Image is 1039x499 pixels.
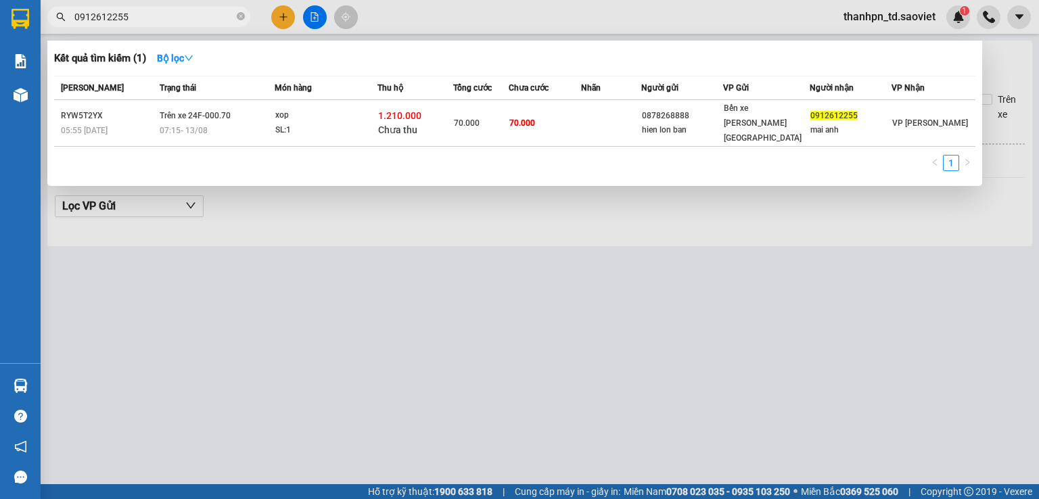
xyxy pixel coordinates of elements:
span: close-circle [237,11,245,24]
span: Tổng cước [453,83,492,93]
span: VP Gửi [723,83,749,93]
span: Bến xe [PERSON_NAME] [GEOGRAPHIC_DATA] [724,103,802,143]
span: VP [PERSON_NAME] [892,118,968,128]
span: Chưa cước [509,83,549,93]
li: Next Page [959,155,975,171]
img: solution-icon [14,54,28,68]
div: SL: 1 [275,123,377,138]
span: Trạng thái [160,83,196,93]
img: logo-vxr [11,9,29,29]
img: warehouse-icon [14,88,28,102]
span: 05:55 [DATE] [61,126,108,135]
img: warehouse-icon [14,379,28,393]
li: Previous Page [927,155,943,171]
button: Bộ lọcdown [146,47,204,69]
span: VP Nhận [892,83,925,93]
div: 0878268888 [642,109,722,123]
h3: Kết quả tìm kiếm ( 1 ) [54,51,146,66]
span: 0912612255 [810,111,858,120]
input: Tìm tên, số ĐT hoặc mã đơn [74,9,234,24]
span: Món hàng [275,83,312,93]
div: xop [275,108,377,123]
a: 1 [944,156,959,170]
span: down [184,53,193,63]
span: Chưa thu [378,124,417,135]
span: 07:15 - 13/08 [160,126,208,135]
span: 70.000 [454,118,480,128]
span: Thu hộ [377,83,403,93]
span: 70.000 [509,118,535,128]
span: 1.210.000 [378,110,421,121]
span: right [963,158,971,166]
span: left [931,158,939,166]
button: left [927,155,943,171]
span: [PERSON_NAME] [61,83,124,93]
div: RYW5T2YX [61,109,156,123]
li: 1 [943,155,959,171]
span: Nhãn [581,83,601,93]
span: notification [14,440,27,453]
span: Người gửi [641,83,678,93]
span: close-circle [237,12,245,20]
span: Trên xe 24F-000.70 [160,111,231,120]
span: Người nhận [810,83,854,93]
div: mai anh [810,123,891,137]
button: right [959,155,975,171]
strong: Bộ lọc [157,53,193,64]
span: question-circle [14,410,27,423]
span: message [14,471,27,483]
span: search [56,12,66,22]
div: hien lon ban [642,123,722,137]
